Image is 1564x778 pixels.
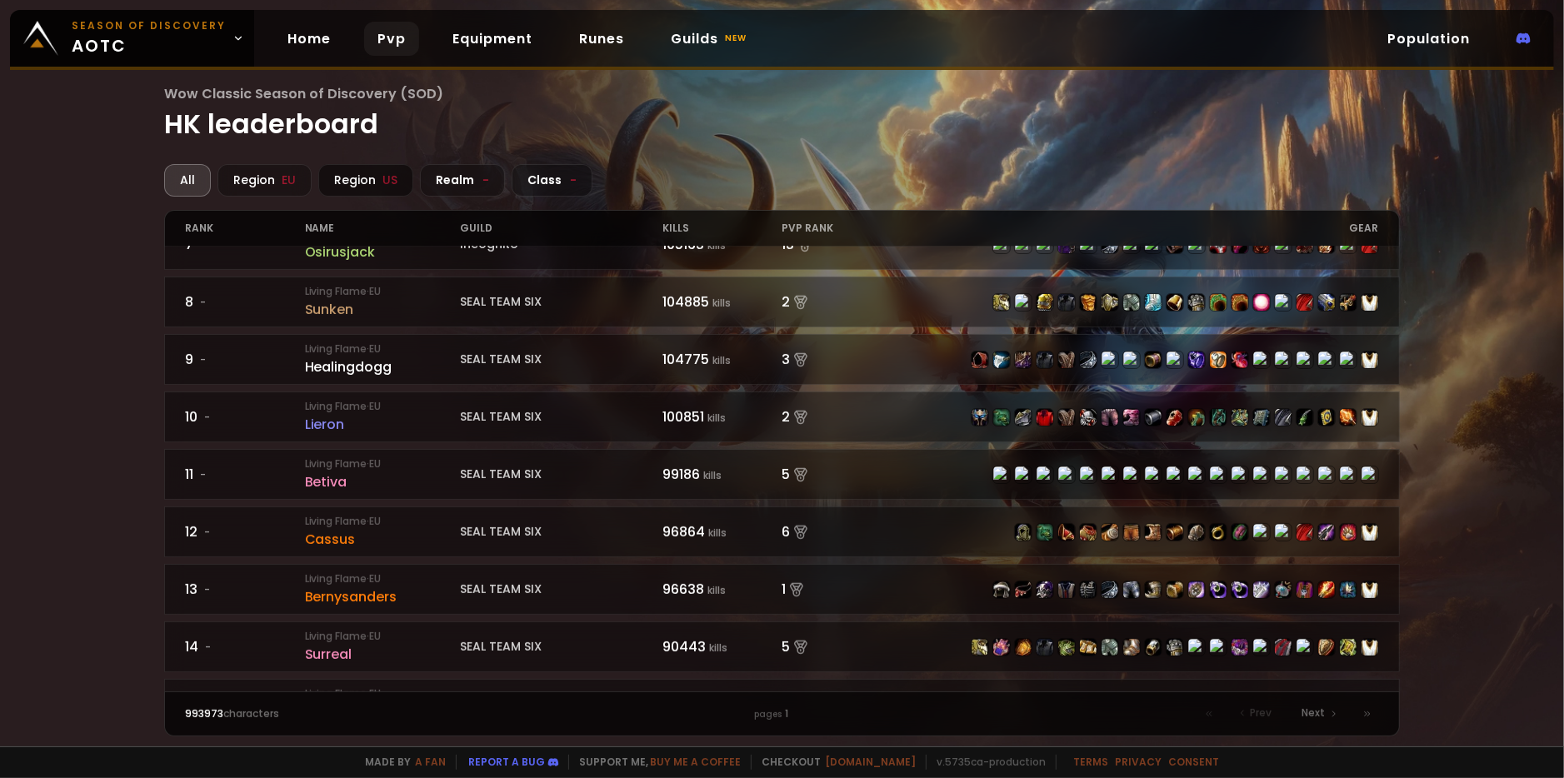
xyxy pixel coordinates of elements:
[1080,524,1097,541] img: item-231690
[1210,524,1227,541] img: item-228242
[1123,524,1140,541] img: item-231691
[200,295,206,310] span: -
[164,164,211,197] div: All
[72,18,226,33] small: Season of Discovery
[10,10,254,67] a: Season of Discoveryaotc
[460,638,663,656] div: SEAL TEAM SIX
[305,211,460,246] div: name
[712,353,731,367] small: kills
[1037,639,1053,656] img: item-3427
[164,449,1399,500] a: 11-Living Flame·EUBetivaSEAL TEAM SIX99186 kills5 item-233398item-233587item-231651item-3427item-...
[926,755,1046,770] span: v. 5735ca - production
[1037,294,1053,311] img: item-231537
[972,352,988,368] img: item-226573
[1080,409,1097,426] img: item-231097
[305,342,460,357] small: Living Flame · EU
[707,583,726,597] small: kills
[570,172,577,189] span: -
[185,579,304,600] div: 13
[662,636,782,657] div: 90443
[993,294,1010,311] img: item-231538
[1232,524,1248,541] img: item-233600
[782,211,901,246] div: pvp rank
[1188,294,1205,311] img: item-231541
[1318,294,1335,311] img: item-234565
[1318,639,1335,656] img: item-235473
[993,639,1010,656] img: item-231328
[185,292,304,312] div: 8
[1145,409,1162,426] img: item-231098
[1123,581,1140,598] img: item-236195
[993,581,1010,598] img: item-236196
[1037,524,1053,541] img: item-234814
[205,640,211,655] span: -
[305,644,460,665] div: Surreal
[1210,409,1227,426] img: item-233440
[1167,294,1183,311] img: item-234103
[722,28,750,48] small: new
[1253,581,1270,598] img: item-12846
[1210,294,1227,311] img: item-230839
[1115,755,1162,769] a: Privacy
[185,521,304,542] div: 12
[662,349,782,370] div: 104775
[1362,409,1378,426] img: item-5976
[164,334,1399,385] a: 9-Living Flame·EUHealingdoggSEAL TEAM SIX104775 kills3 item-226573item-228669item-227119item-2213...
[305,414,460,435] div: Lieron
[1210,352,1227,368] img: item-228359
[1362,639,1378,656] img: item-5976
[1080,352,1097,368] img: item-226577
[1232,294,1248,311] img: item-234030
[1210,581,1227,598] img: item-227282
[305,586,460,607] div: Bernysanders
[1318,581,1335,598] img: item-236284
[305,629,460,644] small: Living Flame · EU
[204,525,210,540] span: -
[185,406,304,427] div: 10
[902,211,1379,246] div: gear
[1015,639,1032,656] img: item-231192
[305,686,460,701] small: Living Flame · EU
[204,410,210,425] span: -
[1340,524,1357,541] img: item-232391
[1318,524,1335,541] img: item-234569
[1340,294,1357,311] img: item-230726
[1058,581,1075,598] img: item-3342
[185,464,304,485] div: 11
[1073,755,1108,769] a: Terms
[1015,409,1032,426] img: item-233671
[164,391,1399,442] a: 10-Living Flame·EULieronSEAL TEAM SIX100851 kills2 item-233669item-234814item-233671item-14617ite...
[708,526,727,540] small: kills
[1058,409,1075,426] img: item-231095
[782,464,901,485] div: 5
[460,293,663,311] div: SEAL TEAM SIX
[751,755,916,770] span: Checkout
[1188,524,1205,541] img: item-231694
[1362,294,1378,311] img: item-5976
[1058,294,1075,311] img: item-221316
[439,22,546,56] a: Equipment
[1251,706,1272,721] span: Prev
[217,164,312,197] div: Region
[164,506,1399,557] a: 12-Living Flame·EUCassusSEAL TEAM SIX96864 kills6 item-231689item-234814item-231693item-231690ite...
[972,409,988,426] img: item-233669
[782,579,901,600] div: 1
[1297,294,1313,311] img: item-233737
[972,639,988,656] img: item-231640
[460,351,663,368] div: SEAL TEAM SIX
[382,172,397,189] span: US
[1188,409,1205,426] img: item-233524
[1362,352,1378,368] img: item-5976
[1168,755,1219,769] a: Consent
[185,349,304,370] div: 9
[1037,352,1053,368] img: item-221316
[1253,409,1270,426] img: item-228255
[185,211,304,246] div: rank
[1015,524,1032,541] img: item-231689
[305,514,460,529] small: Living Flame · EU
[415,755,446,769] a: a fan
[1340,639,1357,656] img: item-232389
[1145,581,1162,598] img: item-236199
[200,467,206,482] span: -
[1015,581,1032,598] img: item-228289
